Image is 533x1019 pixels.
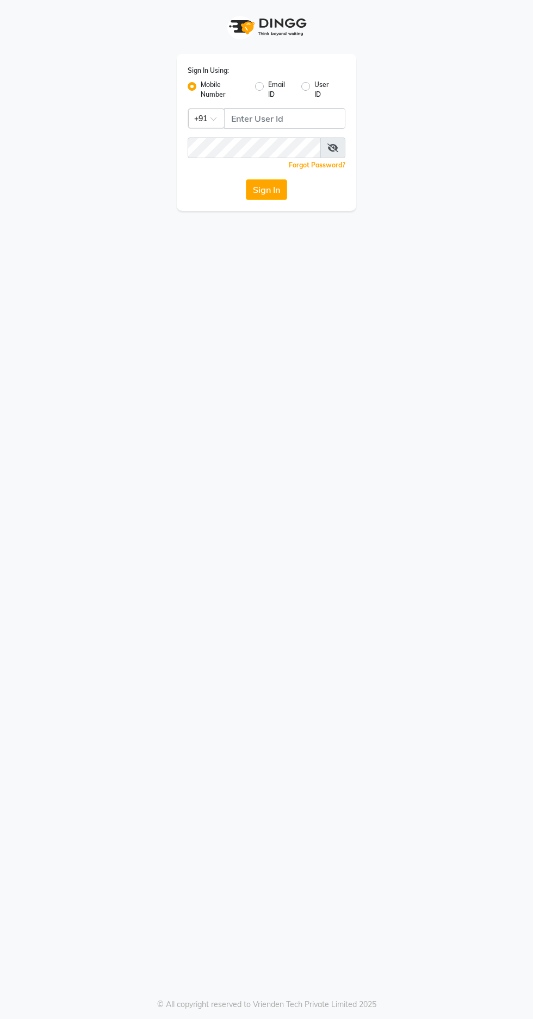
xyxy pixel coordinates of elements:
a: Forgot Password? [289,161,345,169]
label: Sign In Using: [188,66,229,76]
img: logo1.svg [223,11,310,43]
label: User ID [314,80,337,99]
input: Username [224,108,345,129]
label: Email ID [268,80,293,99]
button: Sign In [246,179,287,200]
input: Username [188,137,321,158]
label: Mobile Number [201,80,246,99]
